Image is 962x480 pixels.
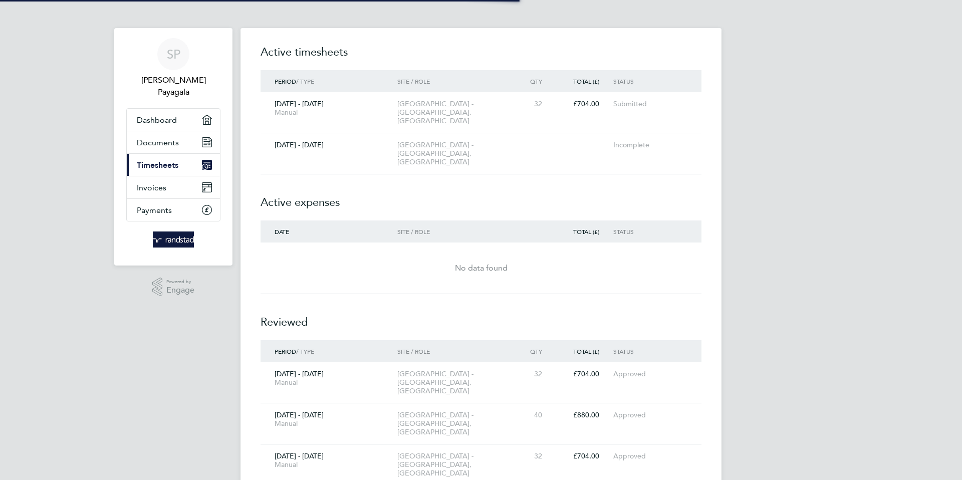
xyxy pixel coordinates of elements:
div: [DATE] - [DATE] [261,370,397,387]
div: Qty [512,348,556,355]
a: [DATE] - [DATE][GEOGRAPHIC_DATA] - [GEOGRAPHIC_DATA], [GEOGRAPHIC_DATA]Incomplete [261,133,701,174]
div: 32 [512,452,556,460]
div: Total (£) [556,348,613,355]
div: [GEOGRAPHIC_DATA] - [GEOGRAPHIC_DATA], [GEOGRAPHIC_DATA] [397,100,512,125]
div: Status [613,228,675,235]
div: [DATE] - [DATE] [261,141,397,149]
div: Site / Role [397,348,512,355]
a: [DATE] - [DATE]Manual[GEOGRAPHIC_DATA] - [GEOGRAPHIC_DATA], [GEOGRAPHIC_DATA]40£880.00Approved [261,403,701,444]
div: 32 [512,100,556,108]
span: Documents [137,138,179,147]
h2: Reviewed [261,294,701,340]
div: 32 [512,370,556,378]
div: Manual [275,419,383,428]
span: Timesheets [137,160,178,170]
a: Invoices [127,176,220,198]
div: [GEOGRAPHIC_DATA] - [GEOGRAPHIC_DATA], [GEOGRAPHIC_DATA] [397,370,512,395]
h2: Active timesheets [261,44,701,70]
div: Qty [512,78,556,85]
div: Approved [613,452,675,460]
span: SP [167,48,180,61]
a: Powered byEngage [152,278,195,297]
nav: Main navigation [114,28,232,266]
div: Total (£) [556,228,613,235]
div: [DATE] - [DATE] [261,452,397,469]
div: £704.00 [556,370,613,378]
span: Engage [166,286,194,295]
a: Go to home page [126,231,220,248]
div: Manual [275,460,383,469]
div: Incomplete [613,141,675,149]
div: [GEOGRAPHIC_DATA] - [GEOGRAPHIC_DATA], [GEOGRAPHIC_DATA] [397,411,512,436]
h2: Active expenses [261,174,701,220]
a: Dashboard [127,109,220,131]
div: £704.00 [556,452,613,460]
div: / Type [261,348,397,355]
div: Site / Role [397,78,512,85]
div: No data found [261,262,701,274]
div: Status [613,348,675,355]
div: Approved [613,411,675,419]
div: [GEOGRAPHIC_DATA] - [GEOGRAPHIC_DATA], [GEOGRAPHIC_DATA] [397,141,512,166]
img: randstad-logo-retina.png [153,231,194,248]
div: £880.00 [556,411,613,419]
a: SP[PERSON_NAME] Payagala [126,38,220,98]
div: Manual [275,108,383,117]
div: Submitted [613,100,675,108]
span: Period [275,77,296,85]
span: Sanjeewa Devapriya Payagala [126,74,220,98]
span: Payments [137,205,172,215]
div: 40 [512,411,556,419]
div: £704.00 [556,100,613,108]
a: [DATE] - [DATE]Manual[GEOGRAPHIC_DATA] - [GEOGRAPHIC_DATA], [GEOGRAPHIC_DATA]32£704.00Submitted [261,92,701,133]
a: [DATE] - [DATE]Manual[GEOGRAPHIC_DATA] - [GEOGRAPHIC_DATA], [GEOGRAPHIC_DATA]32£704.00Approved [261,362,701,403]
div: [DATE] - [DATE] [261,100,397,117]
a: Payments [127,199,220,221]
div: Status [613,78,675,85]
span: Powered by [166,278,194,286]
div: Date [261,228,397,235]
span: Invoices [137,183,166,192]
div: Manual [275,378,383,387]
div: / Type [261,78,397,85]
div: Total (£) [556,78,613,85]
div: [DATE] - [DATE] [261,411,397,428]
a: Timesheets [127,154,220,176]
span: Dashboard [137,115,177,125]
a: Documents [127,131,220,153]
div: Site / Role [397,228,512,235]
div: Approved [613,370,675,378]
div: [GEOGRAPHIC_DATA] - [GEOGRAPHIC_DATA], [GEOGRAPHIC_DATA] [397,452,512,477]
span: Period [275,347,296,355]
